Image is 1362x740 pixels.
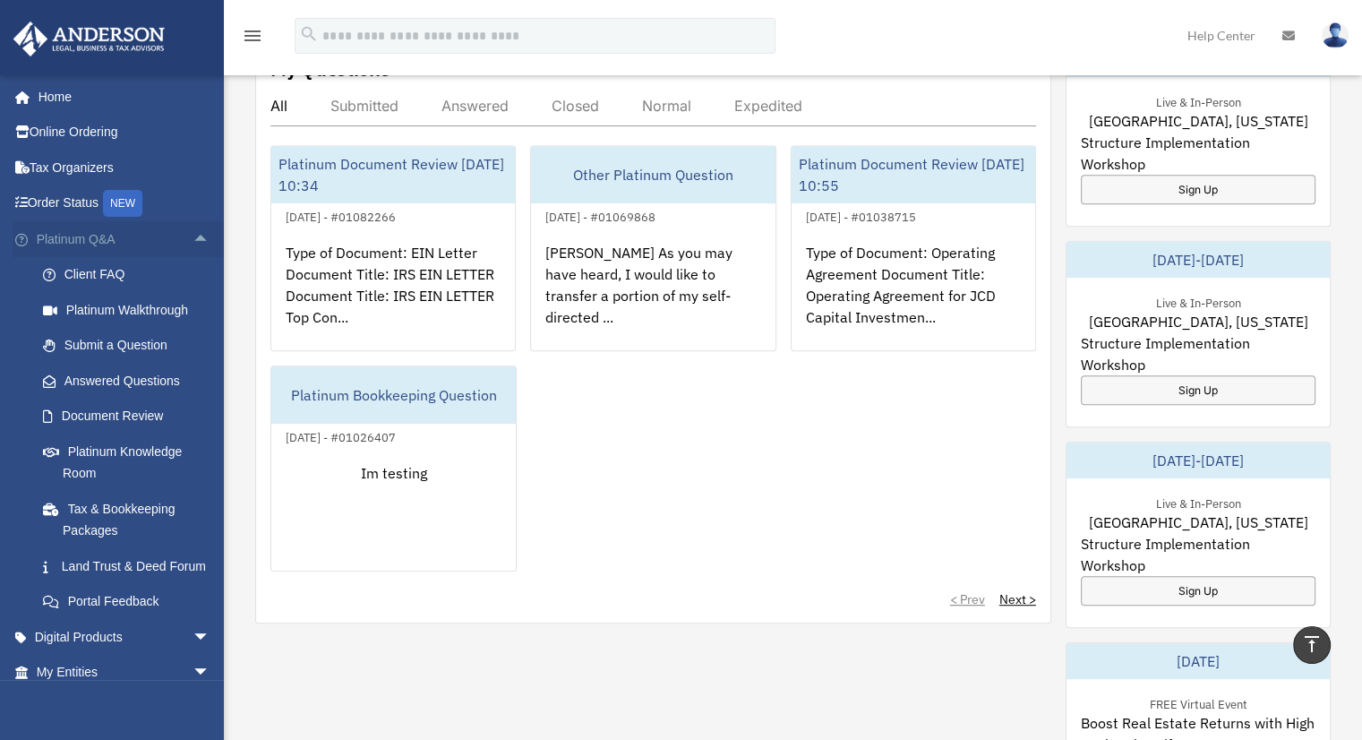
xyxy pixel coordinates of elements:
span: arrow_drop_down [193,655,228,692]
span: Structure Implementation Workshop [1081,332,1315,375]
div: Closed [552,97,599,115]
a: Digital Productsarrow_drop_down [13,619,237,655]
div: [DATE] - #01026407 [271,426,410,445]
i: menu [242,25,263,47]
a: vertical_align_top [1293,626,1331,664]
a: Land Trust & Deed Forum [25,548,237,584]
a: Tax & Bookkeeping Packages [25,491,237,548]
a: Answered Questions [25,363,237,399]
div: Platinum Document Review [DATE] 10:34 [271,146,515,203]
a: menu [242,31,263,47]
div: Platinum Bookkeeping Question [271,366,516,424]
a: Platinum Knowledge Room [25,434,237,491]
div: Other Platinum Question [531,146,775,203]
div: Type of Document: Operating Agreement Document Title: Operating Agreement for JCD Capital Investm... [792,228,1035,367]
span: Structure Implementation Workshop [1081,533,1315,576]
span: [GEOGRAPHIC_DATA], [US_STATE] [1088,512,1307,533]
div: Submitted [330,97,398,115]
div: Normal [642,97,691,115]
a: Other Platinum Question[DATE] - #01069868[PERSON_NAME] As you may have heard, I would like to tra... [530,145,775,351]
span: Structure Implementation Workshop [1081,132,1315,175]
div: NEW [103,190,142,217]
a: Platinum Walkthrough [25,292,237,328]
div: Live & In-Person [1141,91,1255,110]
div: Type of Document: EIN Letter Document Title: IRS EIN LETTER Document Title: IRS EIN LETTER Top Co... [271,228,515,367]
div: Platinum Document Review [DATE] 10:55 [792,146,1035,203]
a: Order StatusNEW [13,185,237,222]
a: Sign Up [1081,175,1315,204]
span: [GEOGRAPHIC_DATA], [US_STATE] [1088,311,1307,332]
div: [DATE] - #01038715 [792,206,930,225]
div: [DATE]-[DATE] [1066,242,1330,278]
a: Home [13,79,228,115]
div: FREE Virtual Event [1135,693,1261,712]
div: Live & In-Person [1141,292,1255,311]
a: Sign Up [1081,576,1315,606]
div: [DATE] [1066,643,1330,679]
i: search [299,24,319,44]
a: My Entitiesarrow_drop_down [13,655,237,691]
div: [DATE]-[DATE] [1066,443,1330,478]
div: Im testing [271,448,516,588]
div: Answered [441,97,509,115]
a: Online Ordering [13,115,237,151]
span: [GEOGRAPHIC_DATA], [US_STATE] [1088,110,1307,132]
a: Platinum Bookkeeping Question[DATE] - #01026407Im testing [270,366,517,572]
div: Live & In-Person [1141,493,1255,512]
img: Anderson Advisors Platinum Portal [8,22,170,56]
a: Document Review [25,399,237,435]
a: Submit a Question [25,328,237,364]
div: [PERSON_NAME] As you may have heard, I would like to transfer a portion of my self-directed ... [531,228,775,367]
a: Tax Organizers [13,150,237,185]
a: Portal Feedback [25,584,237,620]
span: arrow_drop_up [193,221,228,258]
a: Next > [999,590,1036,608]
span: arrow_drop_down [193,619,228,656]
a: Platinum Document Review [DATE] 10:34[DATE] - #01082266Type of Document: EIN Letter Document Titl... [270,145,516,351]
a: Platinum Document Review [DATE] 10:55[DATE] - #01038715Type of Document: Operating Agreement Docu... [791,145,1036,351]
div: [DATE] - #01082266 [271,206,410,225]
div: Expedited [734,97,802,115]
img: User Pic [1322,22,1349,48]
a: Sign Up [1081,375,1315,405]
div: [DATE] - #01069868 [531,206,670,225]
i: vertical_align_top [1301,633,1323,655]
a: Client FAQ [25,257,237,293]
div: All [270,97,287,115]
a: Platinum Q&Aarrow_drop_up [13,221,237,257]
